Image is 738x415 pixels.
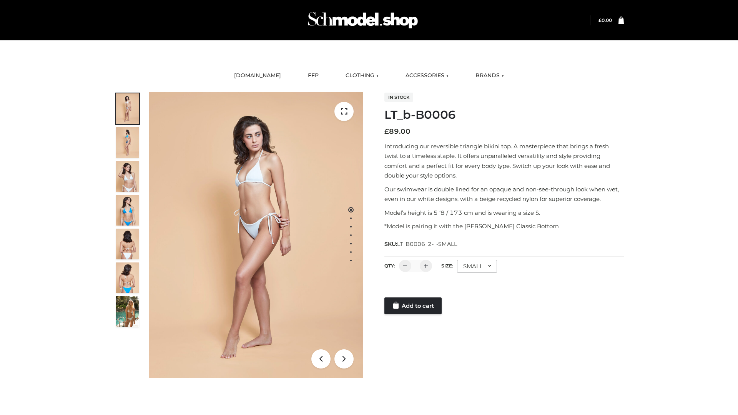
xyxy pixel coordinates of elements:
[384,239,458,249] span: SKU:
[116,296,139,327] img: Arieltop_CloudNine_AzureSky2.jpg
[598,17,612,23] bdi: 0.00
[397,241,457,247] span: LT_B0006_2-_-SMALL
[116,262,139,293] img: ArielClassicBikiniTop_CloudNine_AzureSky_OW114ECO_8-scaled.jpg
[384,141,624,181] p: Introducing our reversible triangle bikini top. A masterpiece that brings a fresh twist to a time...
[384,221,624,231] p: *Model is pairing it with the [PERSON_NAME] Classic Bottom
[400,67,454,84] a: ACCESSORIES
[116,195,139,226] img: ArielClassicBikiniTop_CloudNine_AzureSky_OW114ECO_4-scaled.jpg
[598,17,612,23] a: £0.00
[302,67,324,84] a: FFP
[384,208,624,218] p: Model’s height is 5 ‘8 / 173 cm and is wearing a size S.
[116,229,139,259] img: ArielClassicBikiniTop_CloudNine_AzureSky_OW114ECO_7-scaled.jpg
[384,184,624,204] p: Our swimwear is double lined for an opaque and non-see-through look when wet, even in our white d...
[470,67,510,84] a: BRANDS
[149,92,363,378] img: ArielClassicBikiniTop_CloudNine_AzureSky_OW114ECO_1
[384,263,395,269] label: QTY:
[384,127,389,136] span: £
[228,67,287,84] a: [DOMAIN_NAME]
[598,17,602,23] span: £
[384,93,413,102] span: In stock
[116,127,139,158] img: ArielClassicBikiniTop_CloudNine_AzureSky_OW114ECO_2-scaled.jpg
[384,127,411,136] bdi: 89.00
[457,260,497,273] div: SMALL
[305,5,421,35] img: Schmodel Admin 964
[384,297,442,314] a: Add to cart
[340,67,384,84] a: CLOTHING
[116,161,139,192] img: ArielClassicBikiniTop_CloudNine_AzureSky_OW114ECO_3-scaled.jpg
[384,108,624,122] h1: LT_b-B0006
[441,263,453,269] label: Size:
[116,93,139,124] img: ArielClassicBikiniTop_CloudNine_AzureSky_OW114ECO_1-scaled.jpg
